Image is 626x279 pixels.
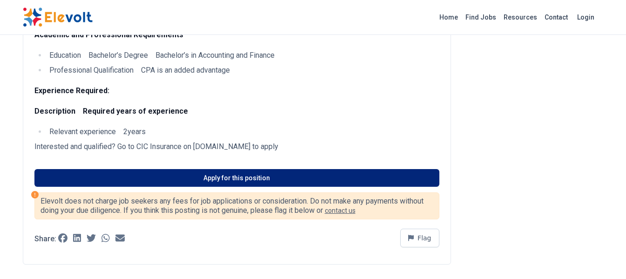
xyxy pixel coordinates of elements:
p: Interested and qualified? Go to CIC Insurance on [DOMAIN_NAME] to apply [34,141,439,152]
li: Relevant experience 2years [47,126,439,137]
li: Education Bachelor’s Degree Bachelor’s in Accounting and Finance [47,50,439,61]
button: Flag [400,229,439,247]
a: Login [572,8,600,27]
a: contact us [325,207,356,214]
strong: Description Required years of experience [34,107,188,116]
a: Find Jobs [462,10,500,25]
strong: Experience Required: [34,86,109,95]
img: Elevolt [23,7,93,27]
iframe: Chat Widget [579,234,626,279]
p: Elevolt does not charge job seekers any fees for job applications or consideration. Do not make a... [40,197,433,215]
a: Apply for this position [34,169,439,187]
li: Professional Qualification CPA is an added advantage [47,65,439,76]
p: Share: [34,235,56,243]
a: Contact [541,10,572,25]
a: Resources [500,10,541,25]
a: Home [436,10,462,25]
